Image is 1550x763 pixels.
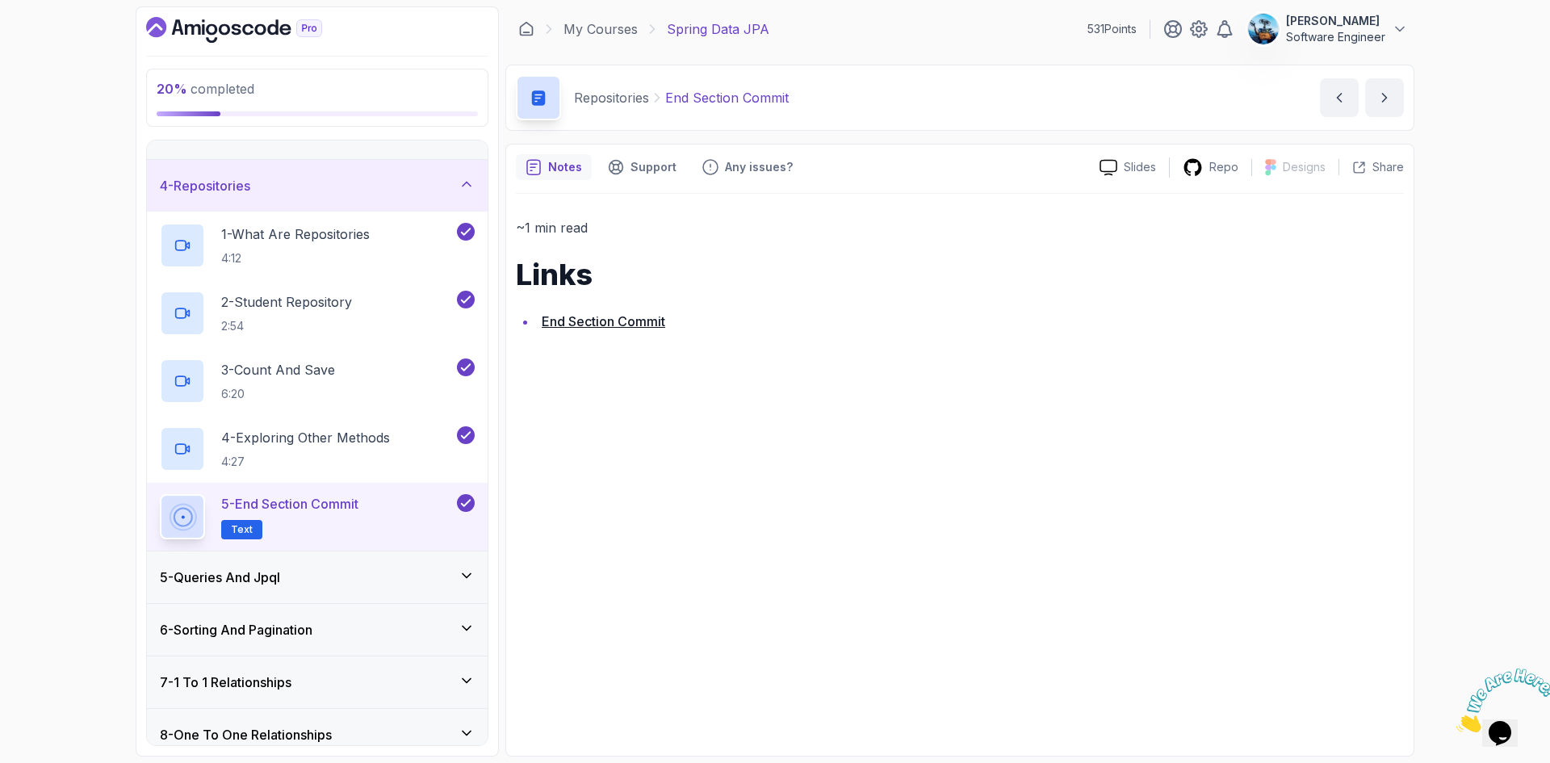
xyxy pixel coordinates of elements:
h3: 5 - Queries And Jpql [160,568,280,587]
button: 3-Count And Save6:20 [160,358,475,404]
p: Share [1372,159,1404,175]
p: 6:20 [221,386,335,402]
p: Repositories [574,88,649,107]
a: Dashboard [146,17,359,43]
img: Chat attention grabber [6,6,107,70]
button: next content [1365,78,1404,117]
p: Slides [1124,159,1156,175]
p: Designs [1283,159,1326,175]
p: 3 - Count And Save [221,360,335,379]
button: 4-Repositories [147,160,488,212]
h3: 6 - Sorting And Pagination [160,620,312,639]
p: Support [630,159,677,175]
p: 2:54 [221,318,352,334]
button: previous content [1320,78,1359,117]
p: Notes [548,159,582,175]
p: ~1 min read [516,216,1404,239]
button: notes button [516,154,592,180]
p: Software Engineer [1286,29,1385,45]
button: Support button [598,154,686,180]
button: 2-Student Repository2:54 [160,291,475,336]
button: 5-Queries And Jpql [147,551,488,603]
button: 8-One To One Relationships [147,709,488,761]
a: End Section Commit [542,313,665,329]
p: 531 Points [1087,21,1137,37]
span: completed [157,81,254,97]
a: Repo [1170,157,1251,178]
button: 6-Sorting And Pagination [147,604,488,656]
p: [PERSON_NAME] [1286,13,1385,29]
h1: Links [516,258,1404,291]
p: Spring Data JPA [667,19,769,39]
h3: 8 - One To One Relationships [160,725,332,744]
p: 4 - Exploring Other Methods [221,428,390,447]
p: End Section Commit [665,88,789,107]
p: 2 - Student Repository [221,292,352,312]
button: 5-End Section CommitText [160,494,475,539]
p: 4:27 [221,454,390,470]
button: user profile image[PERSON_NAME]Software Engineer [1247,13,1408,45]
button: Share [1338,159,1404,175]
h3: 4 - Repositories [160,176,250,195]
a: Dashboard [518,21,534,37]
span: Text [231,523,253,536]
p: Repo [1209,159,1238,175]
button: Feedback button [693,154,802,180]
p: 1 - What Are Repositories [221,224,370,244]
button: 4-Exploring Other Methods4:27 [160,426,475,472]
img: user profile image [1248,14,1279,44]
iframe: chat widget [1450,662,1550,739]
button: 7-1 To 1 Relationships [147,656,488,708]
p: 5 - End Section Commit [221,494,358,514]
h3: 7 - 1 To 1 Relationships [160,673,291,692]
span: 20 % [157,81,187,97]
p: 4:12 [221,250,370,266]
a: My Courses [563,19,638,39]
button: 1-What Are Repositories4:12 [160,223,475,268]
a: Slides [1087,159,1169,176]
p: Any issues? [725,159,793,175]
